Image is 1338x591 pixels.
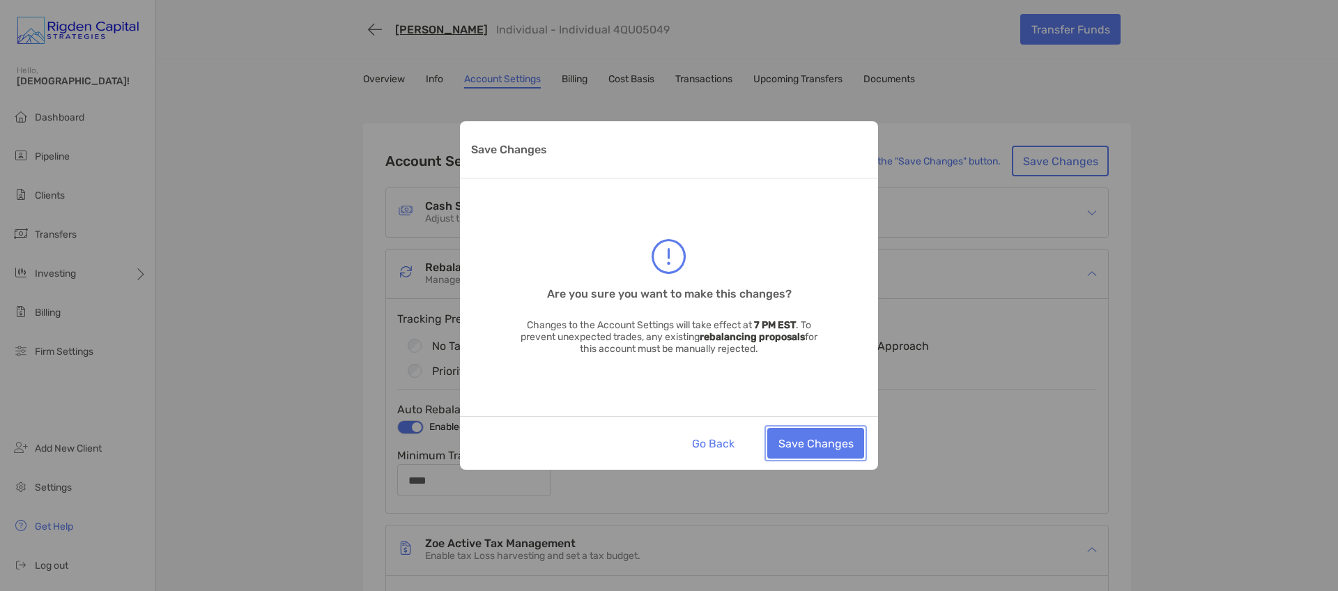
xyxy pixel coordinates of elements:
[547,286,792,302] h3: Are you sure you want to make this changes?
[700,331,805,343] strong: rebalancing proposals
[767,428,864,459] button: Save Changes
[460,121,878,470] div: Save Changes
[754,319,796,331] strong: 7 PM EST
[681,428,745,459] button: Go Back
[519,319,819,355] p: Changes to the Account Settings will take effect at . To prevent unexpected trades, any existing ...
[471,141,547,158] p: Save Changes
